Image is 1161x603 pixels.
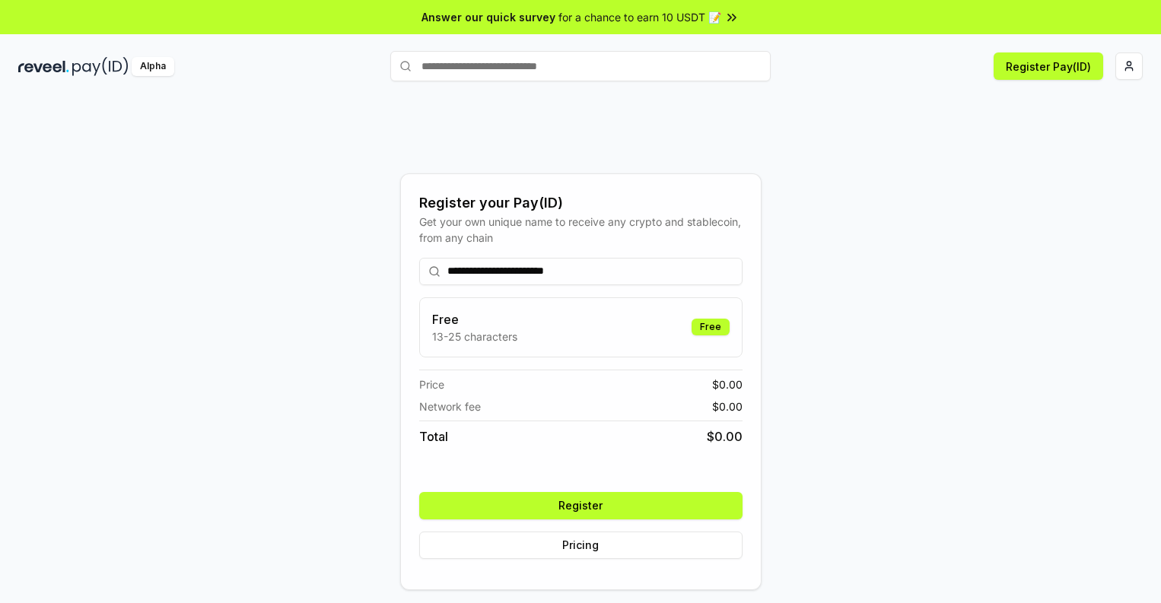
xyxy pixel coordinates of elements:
[419,398,481,414] span: Network fee
[994,52,1103,80] button: Register Pay(ID)
[692,319,730,335] div: Free
[712,398,743,414] span: $ 0.00
[72,57,129,76] img: pay_id
[419,492,743,519] button: Register
[712,376,743,392] span: $ 0.00
[132,57,174,76] div: Alpha
[419,427,448,446] span: Total
[419,192,743,214] div: Register your Pay(ID)
[419,376,444,392] span: Price
[558,9,721,25] span: for a chance to earn 10 USDT 📝
[432,310,517,328] h3: Free
[18,57,69,76] img: reveel_dark
[707,427,743,446] span: $ 0.00
[421,9,555,25] span: Answer our quick survey
[419,214,743,246] div: Get your own unique name to receive any crypto and stablecoin, from any chain
[419,532,743,559] button: Pricing
[432,328,517,344] p: 13-25 characters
